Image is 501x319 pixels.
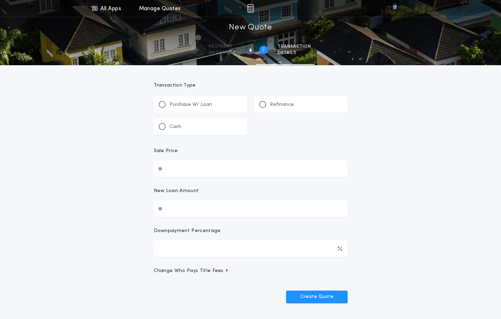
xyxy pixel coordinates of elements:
p: Purchase W/ Loan [170,101,212,108]
button: Create Quote [286,291,348,303]
span: Transaction [278,44,311,49]
h1: New Quote [229,22,272,33]
p: Sale Price [154,148,178,155]
p: Refinance [270,101,294,108]
p: New Loan Amount [154,188,199,195]
h2: 2 [262,47,265,53]
span: Property [209,44,241,49]
p: Transaction Type [154,82,348,89]
span: information [209,50,241,56]
input: Downpayment Percentage [154,240,348,257]
input: New Loan Amount [154,200,348,217]
input: Sale Price [154,160,348,177]
span: details [278,50,311,56]
p: Cash [170,123,181,130]
img: img [247,4,254,13]
span: Change Who Pays Title Fees [154,267,229,274]
button: Change Who Pays Title Fees [154,267,348,274]
p: Downpayment Percentage [154,228,221,235]
img: vs-icon [380,5,409,12]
